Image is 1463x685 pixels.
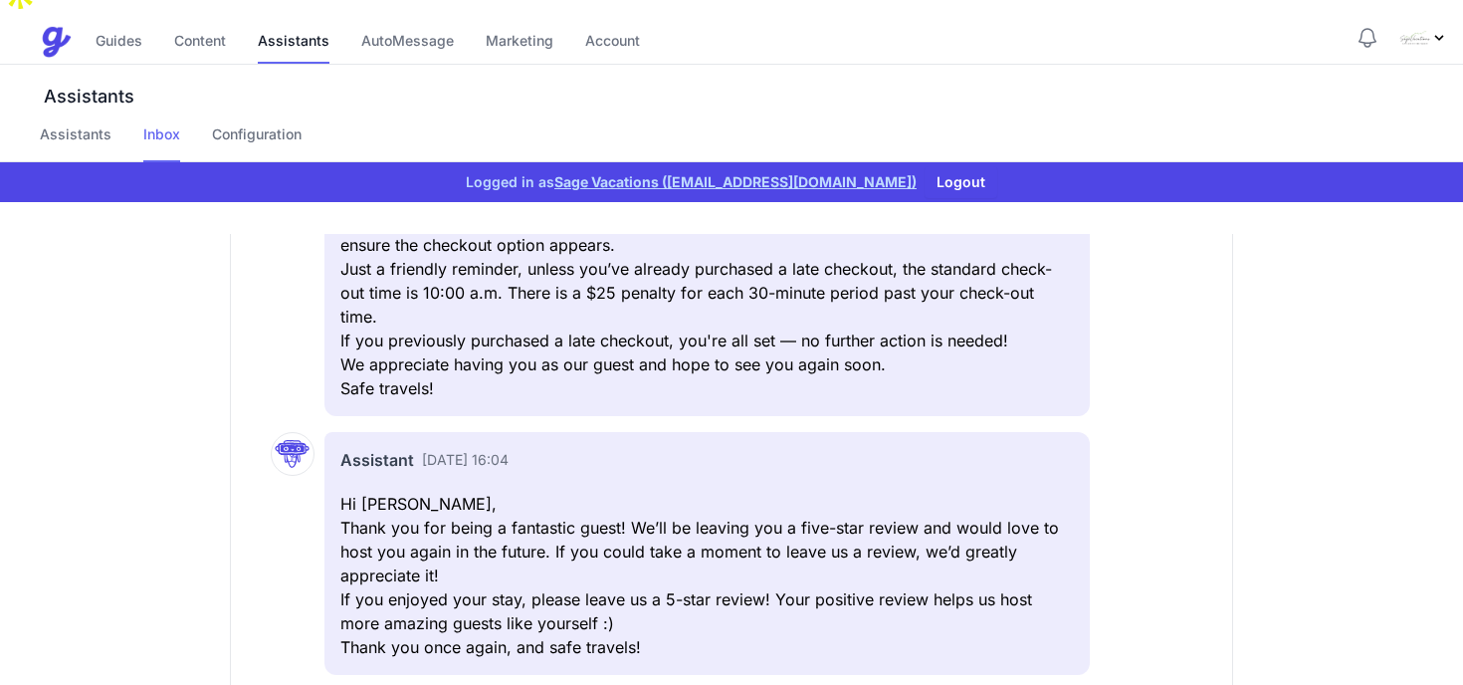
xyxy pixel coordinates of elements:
[1399,22,1447,54] div: Profile Menu
[174,21,226,64] a: Content
[466,172,917,192] span: Logged in as
[340,492,1074,516] p: Hi [PERSON_NAME],
[585,21,640,64] a: Account
[143,124,180,162] a: Inbox
[258,21,329,64] a: Assistants
[340,352,1074,376] p: We appreciate having you as our guest and hope to see you again soon.
[925,166,997,198] button: Logout
[422,450,509,470] span: [DATE] 16:04
[554,173,917,190] a: Sage Vacations ([EMAIL_ADDRESS][DOMAIN_NAME])
[340,635,1074,659] p: Thank you once again, and safe travels!
[212,124,302,162] a: Configuration
[1399,22,1431,54] img: 4288nboba1zol6oirtjirkbft590
[340,448,414,472] span: Assistant
[1356,26,1379,50] button: Notifications
[340,329,1074,352] p: If you previously purchased a late checkout, you're all set — no further action is needed!
[40,124,111,162] a: Assistants
[40,85,1463,109] h3: Assistants
[40,26,72,58] img: Guestive Guides
[486,21,553,64] a: Marketing
[96,21,142,64] a: Guides
[340,376,1074,400] p: Safe travels!
[361,21,454,64] a: AutoMessage
[340,587,1074,635] p: If you enjoyed your stay, please leave us a 5-star review! Your positive review helps us host mor...
[340,257,1074,329] p: Just a friendly reminder, unless you’ve already purchased a late checkout, the standard check-out...
[340,516,1074,587] p: Thank you for being a fantastic guest! We’ll be leaving you a five-star review and would love to ...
